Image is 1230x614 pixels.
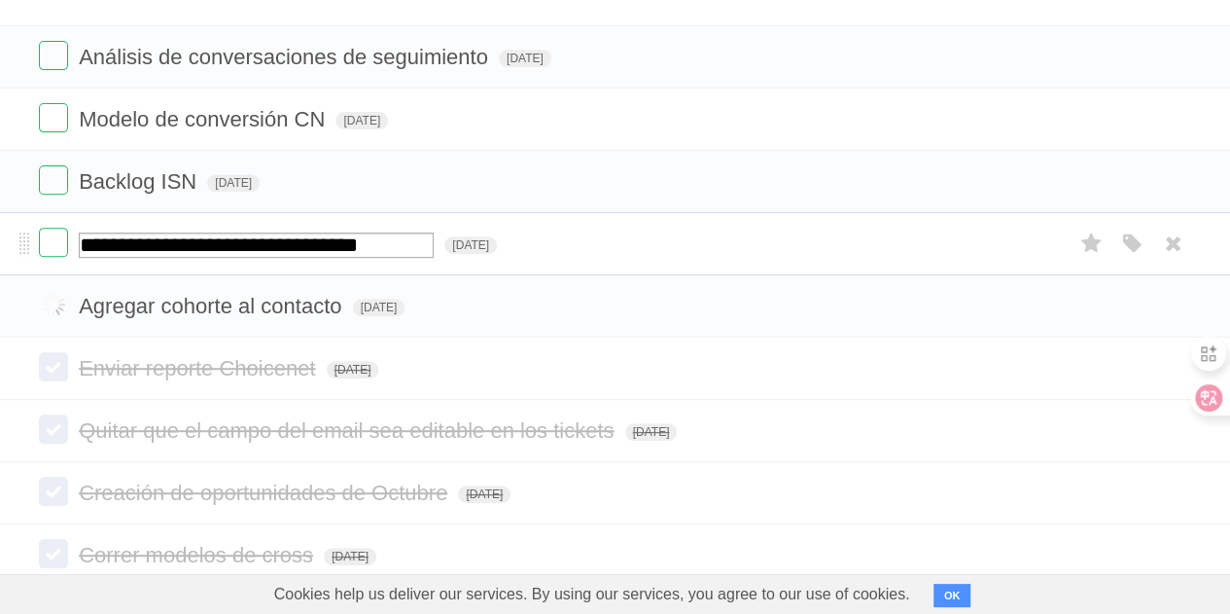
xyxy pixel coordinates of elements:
span: Agregar cohorte al contacto [79,294,346,318]
span: Cookies help us deliver our services. By using our services, you agree to our use of cookies. [255,575,930,614]
span: Enviar reporte Choicenet [79,356,320,380]
label: Done [39,228,68,257]
span: [DATE] [625,423,678,441]
span: Creación de oportunidades de Octubre [79,481,452,505]
label: Done [39,539,68,568]
label: Done [39,41,68,70]
span: Modelo de conversión CN [79,107,330,131]
label: Done [39,165,68,195]
label: Done [39,290,68,319]
span: [DATE] [353,299,405,316]
span: Análisis de conversaciones de seguimiento [79,45,493,69]
label: Done [39,352,68,381]
button: OK [933,584,971,607]
span: [DATE] [327,361,379,379]
span: Correr modelos de cross [79,543,318,567]
span: [DATE] [458,486,510,503]
span: [DATE] [335,112,388,129]
span: [DATE] [444,236,497,254]
label: Done [39,415,68,444]
label: Star task [1072,228,1109,260]
span: [DATE] [499,50,551,67]
span: [DATE] [324,548,376,565]
label: Done [39,477,68,506]
span: Quitar que el campo del email sea editable en los tickets [79,418,618,443]
span: Backlog ISN [79,169,201,194]
span: [DATE] [207,174,260,192]
label: Done [39,103,68,132]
